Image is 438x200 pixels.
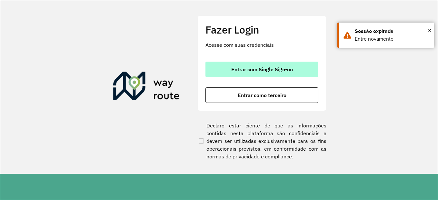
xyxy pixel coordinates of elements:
div: Entre novamente [355,35,429,43]
button: button [205,62,318,77]
span: Entrar como terceiro [238,93,286,98]
label: Declaro estar ciente de que as informações contidas nesta plataforma são confidenciais e devem se... [197,122,326,160]
button: button [205,87,318,103]
img: Roteirizador AmbevTech [113,72,180,103]
div: Sessão expirada [355,27,429,35]
p: Acesse com suas credenciais [205,41,318,49]
h2: Fazer Login [205,24,318,36]
button: Close [428,25,431,35]
span: × [428,25,431,35]
span: Entrar com Single Sign-on [231,67,293,72]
